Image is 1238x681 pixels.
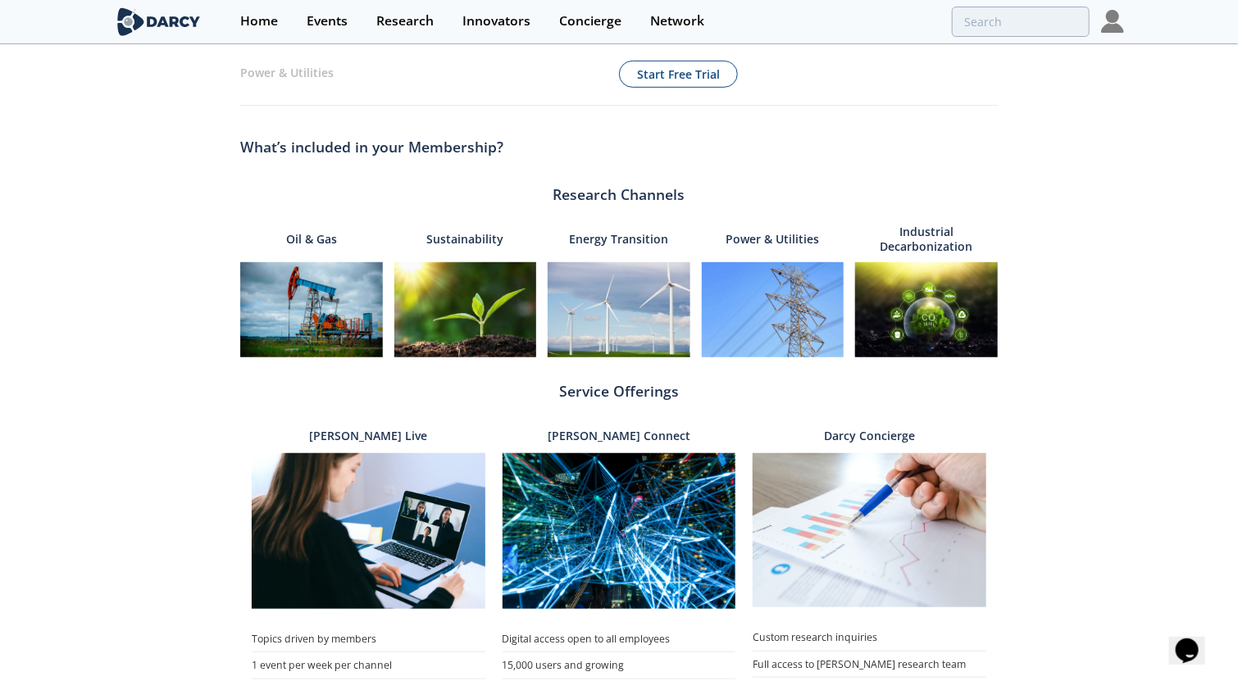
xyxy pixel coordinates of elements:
[753,651,986,678] li: Full access to [PERSON_NAME] research team
[824,429,915,443] p: Darcy Concierge
[855,222,998,257] p: Industrial Decarbonization
[114,7,203,36] img: logo-wide.svg
[753,624,986,651] li: Custom research inquiries
[252,453,485,609] img: live-17253cde4cdabfb05c4a20972cc3b2f9.jpg
[503,453,736,609] img: connect-8d431ec54df3a5dd744a4bcccedeb8a0.jpg
[252,626,485,652] li: Topics driven by members
[569,222,668,257] p: Energy Transition
[462,15,530,28] div: Innovators
[240,262,383,357] img: oilandgas-64dff166b779d667df70ba2f03b7bb17.jpg
[952,7,1090,37] input: Advanced Search
[619,61,738,89] button: Start Free Trial
[503,626,736,652] li: Digital access open to all employees
[252,651,485,679] li: 1 event per week per channel
[307,15,348,28] div: Events
[240,15,278,28] div: Home
[240,184,998,205] div: Research Channels
[548,262,690,357] img: energy-e11202bc638c76e8d54b5a3ddfa9579d.jpg
[240,380,998,402] div: Service Offerings
[855,262,998,357] img: industrial-decarbonization-299db23ffd2d26ea53b85058e0ea4a31.jpg
[548,429,690,443] p: [PERSON_NAME] Connect
[240,64,619,84] p: Power & Utilities
[1101,10,1124,33] img: Profile
[394,262,537,357] img: sustainability-770903ad21d5b8021506027e77cf2c8d.jpg
[559,15,621,28] div: Concierge
[702,262,844,357] img: power-0245a545bc4df729e8541453bebf1337.jpg
[286,222,337,257] p: Oil & Gas
[309,429,427,443] p: [PERSON_NAME] Live
[376,15,434,28] div: Research
[503,651,736,679] li: 15,000 users and growing
[650,15,704,28] div: Network
[426,222,503,257] p: Sustainability
[240,129,998,166] div: What’s included in your Membership?
[753,453,986,608] img: concierge-5db4edbf2153b3da9c7aa0fe793e4c1d.jpg
[726,222,820,257] p: Power & Utilities
[1169,615,1222,665] iframe: chat widget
